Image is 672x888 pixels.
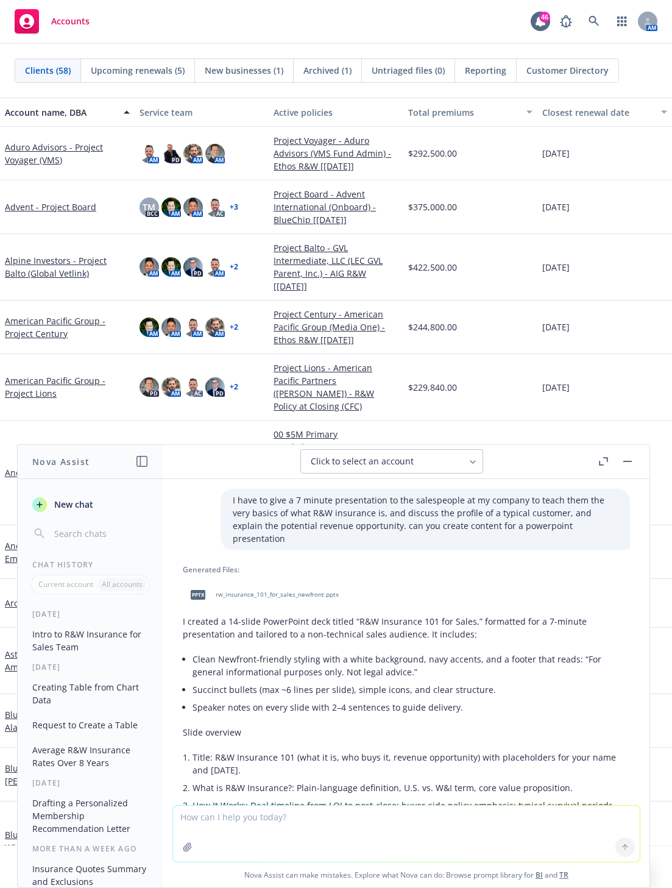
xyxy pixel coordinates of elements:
[542,106,654,119] div: Closest renewal date
[52,525,149,542] input: Search chats
[274,241,398,293] a: Project Balto - GVL Intermediate, LLC (LEC GVL Parent, Inc.) - AIG R&W [[DATE]]
[161,197,181,217] img: photo
[27,624,154,657] button: Intro to R&W Insurance for Sales Team
[183,144,203,163] img: photo
[542,321,570,333] span: [DATE]
[27,740,154,773] button: Average R&W Insurance Rates Over 8 Years
[408,381,457,394] span: $229,840.00
[27,715,154,735] button: Request to Create a Table
[140,318,159,337] img: photo
[102,579,143,589] p: All accounts
[143,201,155,213] span: TM
[536,870,543,880] a: BI
[183,615,630,641] p: I created a 14-slide PowerPoint deck titled “R&W Insurance 101 for Sales,” formatted for a 7-minu...
[183,726,630,739] p: Slide overview
[408,147,457,160] span: $292,500.00
[140,257,159,277] img: photo
[542,261,570,274] span: [DATE]
[408,106,520,119] div: Total premiums
[5,201,96,213] a: Advent - Project Board
[269,98,403,127] button: Active policies
[403,98,538,127] button: Total premiums
[559,870,568,880] a: TR
[300,449,483,474] button: Click to select an account
[5,314,130,340] a: American Pacific Group - Project Century
[230,324,238,331] a: + 2
[38,579,93,589] p: Current account
[193,698,630,716] li: Speaker notes on every slide with 2–4 sentences to guide delivery.
[10,4,94,38] a: Accounts
[91,64,185,77] span: Upcoming renewals (5)
[183,580,341,610] div: pptxrw_insurance_101_for_sales_newfront.pptx
[274,106,398,119] div: Active policies
[18,559,163,570] div: Chat History
[274,428,398,441] a: 00 $5M Primary
[193,748,630,779] li: Title: R&W Insurance 101 (what it is, who buys it, revenue opportunity) with placeholders for you...
[5,708,130,734] a: Blue Sage Capital – Project Alamo
[135,98,269,127] button: Service team
[372,64,445,77] span: Untriaged files (0)
[542,381,570,394] span: [DATE]
[274,441,398,505] a: Local Placement - [GEOGRAPHIC_DATA]/[GEOGRAPHIC_DATA]/[GEOGRAPHIC_DATA] - Product/Public Liabilit...
[205,64,283,77] span: New businesses (1)
[52,498,93,511] span: New chat
[542,201,570,213] span: [DATE]
[554,9,578,34] a: Report a Bug
[18,778,163,788] div: [DATE]
[168,862,645,887] span: Nova Assist can make mistakes. Explore what Nova can do: Browse prompt library for and
[5,141,130,166] a: Aduro Advisors - Project Voyager (VMS)
[408,321,457,333] span: $244,800.00
[205,197,225,217] img: photo
[32,455,90,468] h1: Nova Assist
[5,762,130,787] a: Blue Sage Capital – Project [PERSON_NAME]
[191,590,205,599] span: pptx
[465,64,506,77] span: Reporting
[18,844,163,854] div: More than a week ago
[205,377,225,397] img: photo
[51,16,90,26] span: Accounts
[230,204,238,211] a: + 3
[183,564,630,575] div: Generated Files:
[205,257,225,277] img: photo
[27,677,154,710] button: Creating Table from Chart Data
[408,201,457,213] span: $375,000.00
[161,318,181,337] img: photo
[205,318,225,337] img: photo
[5,597,91,609] a: Arc-Com Fabrics, Inc.
[140,377,159,397] img: photo
[274,361,398,413] a: Project Lions - American Pacific Partners ([PERSON_NAME]) - R&W Policy at Closing (CFC)
[610,9,634,34] a: Switch app
[183,318,203,337] img: photo
[233,494,618,545] p: I have to give a 7 minute presentation to the salespeople at my company to teach them the very ba...
[193,650,630,681] li: Clean Newfront-friendly styling with a white background, navy accents, and a footer that reads: “...
[27,494,154,516] button: New chat
[542,147,570,160] span: [DATE]
[5,466,99,479] a: Anduril Industries, Inc.
[303,64,352,77] span: Archived (1)
[5,254,130,280] a: Alpine Investors - Project Balto (Global Vetlink)
[27,793,154,839] button: Drafting a Personalized Membership Recommendation Letter
[526,64,609,77] span: Customer Directory
[183,377,203,397] img: photo
[183,197,203,217] img: photo
[537,98,672,127] button: Closest renewal date
[311,455,414,467] span: Click to select an account
[5,648,130,673] a: Asto Consumer Partners and Amberstone – Project Glow
[193,681,630,698] li: Succinct bullets (max ~6 lines per slide), simple icons, and clear structure.
[230,383,238,391] a: + 2
[25,64,71,77] span: Clients (58)
[205,144,225,163] img: photo
[216,591,339,599] span: rw_insurance_101_for_sales_newfront.pptx
[18,609,163,619] div: [DATE]
[161,144,181,163] img: photo
[161,377,181,397] img: photo
[274,134,398,172] a: Project Voyager - Aduro Advisors (VMS Fund Admin) - Ethos R&W [[DATE]]
[582,9,606,34] a: Search
[274,188,398,226] a: Project Board - Advent International (Onboard) - BlueChip [[DATE]]
[274,308,398,346] a: Project Century - American Pacific Group (Media One) - Ethos R&W [[DATE]]
[140,144,159,163] img: photo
